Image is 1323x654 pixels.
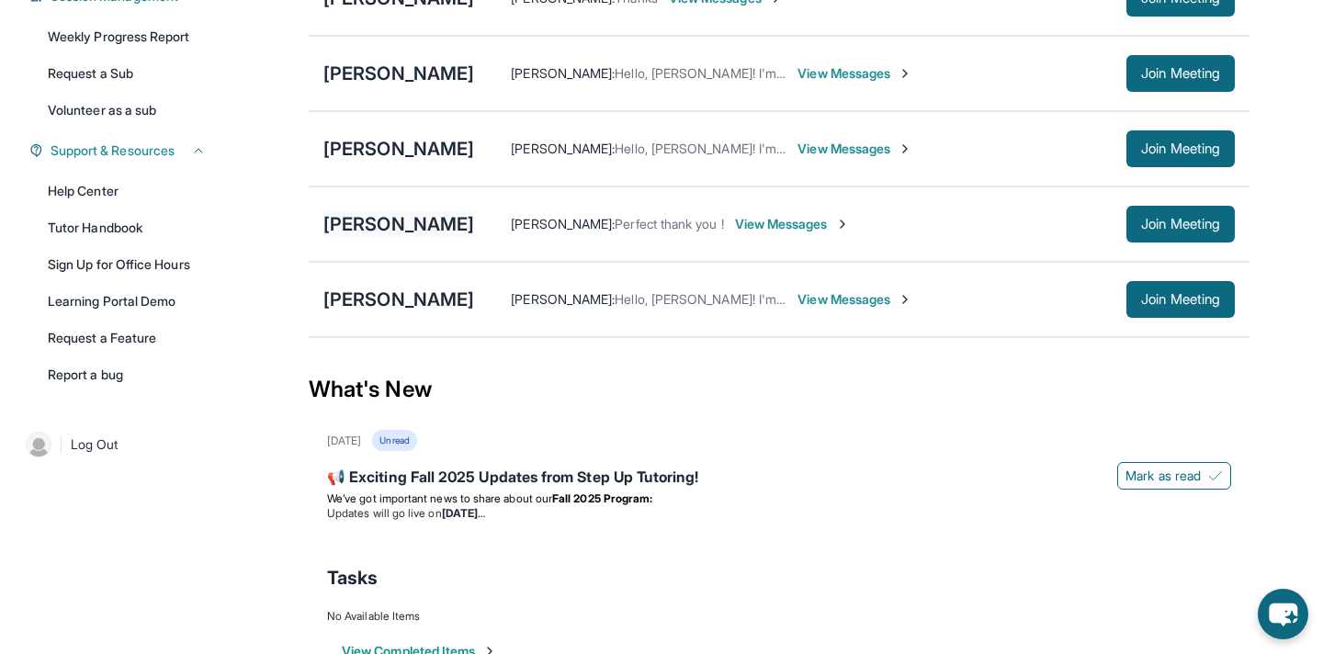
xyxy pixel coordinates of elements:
span: Tasks [327,565,378,591]
span: We’ve got important news to share about our [327,491,552,505]
span: [PERSON_NAME] : [511,141,615,156]
a: Weekly Progress Report [37,20,217,53]
button: Join Meeting [1126,281,1235,318]
a: Tutor Handbook [37,211,217,244]
span: Log Out [71,435,119,454]
span: Join Meeting [1141,294,1220,305]
div: [PERSON_NAME] [323,287,474,312]
button: Join Meeting [1126,206,1235,242]
a: Request a Sub [37,57,217,90]
span: View Messages [735,215,850,233]
span: View Messages [797,64,912,83]
span: Perfect thank you ! [615,216,723,231]
span: Join Meeting [1141,219,1220,230]
button: Mark as read [1117,462,1231,490]
img: Mark as read [1208,468,1223,483]
a: Learning Portal Demo [37,285,217,318]
li: Updates will go live on [327,506,1231,521]
span: View Messages [797,140,912,158]
strong: [DATE] [442,506,485,520]
span: [PERSON_NAME] : [511,291,615,307]
a: Request a Feature [37,321,217,355]
a: Report a bug [37,358,217,391]
div: [DATE] [327,434,361,448]
span: Mark as read [1125,467,1201,485]
div: 📢 Exciting Fall 2025 Updates from Step Up Tutoring! [327,466,1231,491]
span: [PERSON_NAME] : [511,216,615,231]
div: What's New [309,349,1249,430]
div: No Available Items [327,609,1231,624]
a: |Log Out [18,424,217,465]
a: Help Center [37,175,217,208]
div: [PERSON_NAME] [323,211,474,237]
a: Sign Up for Office Hours [37,248,217,281]
div: [PERSON_NAME] [323,61,474,86]
button: Support & Resources [43,141,206,160]
img: Chevron-Right [835,217,850,231]
span: View Messages [797,290,912,309]
span: | [59,434,63,456]
img: user-img [26,432,51,457]
img: Chevron-Right [898,66,912,81]
div: Unread [372,430,416,451]
button: Join Meeting [1126,55,1235,92]
img: Chevron-Right [898,141,912,156]
div: [PERSON_NAME] [323,136,474,162]
span: Join Meeting [1141,68,1220,79]
span: Join Meeting [1141,143,1220,154]
a: Volunteer as a sub [37,94,217,127]
button: Join Meeting [1126,130,1235,167]
span: [PERSON_NAME] : [511,65,615,81]
strong: Fall 2025 Program: [552,491,652,505]
img: Chevron-Right [898,292,912,307]
button: chat-button [1258,589,1308,639]
span: Support & Resources [51,141,175,160]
